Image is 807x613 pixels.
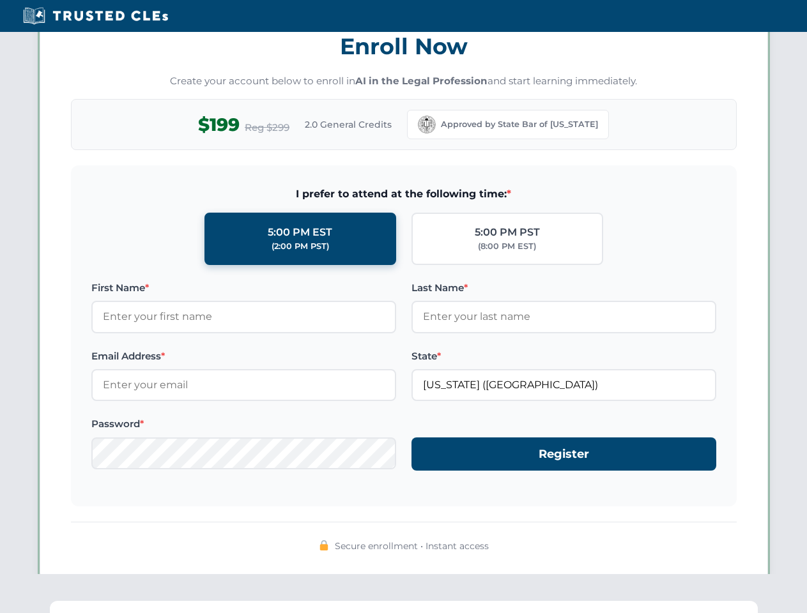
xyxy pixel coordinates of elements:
[272,240,329,253] div: (2:00 PM PST)
[418,116,436,133] img: California Bar
[478,240,536,253] div: (8:00 PM EST)
[71,26,737,66] h3: Enroll Now
[335,539,489,553] span: Secure enrollment • Instant access
[411,301,716,333] input: Enter your last name
[319,540,329,550] img: 🔒
[305,117,392,132] span: 2.0 General Credits
[91,186,716,202] span: I prefer to attend at the following time:
[91,369,396,401] input: Enter your email
[91,301,396,333] input: Enter your first name
[19,6,172,26] img: Trusted CLEs
[475,224,540,241] div: 5:00 PM PST
[411,280,716,296] label: Last Name
[268,224,332,241] div: 5:00 PM EST
[441,118,598,131] span: Approved by State Bar of [US_STATE]
[245,120,289,135] span: Reg $299
[71,74,737,89] p: Create your account below to enroll in and start learning immediately.
[91,280,396,296] label: First Name
[355,75,488,87] strong: AI in the Legal Profession
[411,437,716,471] button: Register
[91,349,396,364] label: Email Address
[91,416,396,432] label: Password
[411,349,716,364] label: State
[198,110,240,139] span: $199
[411,369,716,401] input: California (CA)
